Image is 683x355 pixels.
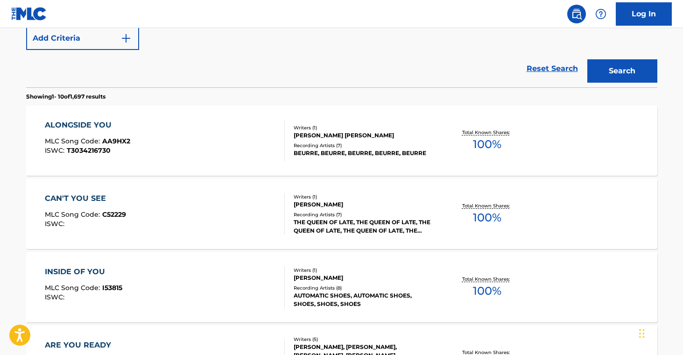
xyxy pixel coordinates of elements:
[294,131,435,140] div: [PERSON_NAME] [PERSON_NAME]
[67,146,111,155] span: T3034216730
[595,8,606,20] img: help
[26,179,657,249] a: CAN'T YOU SEEMLC Song Code:C52229ISWC:Writers (1)[PERSON_NAME]Recording Artists (7)THE QUEEN OF L...
[294,200,435,209] div: [PERSON_NAME]
[462,202,512,209] p: Total Known Shares:
[26,252,657,322] a: INSIDE OF YOUMLC Song Code:I53815ISWC:Writers (1)[PERSON_NAME]Recording Artists (8)AUTOMATIC SHOE...
[45,146,67,155] span: ISWC :
[591,5,610,23] div: Help
[45,220,67,228] span: ISWC :
[462,276,512,283] p: Total Known Shares:
[294,211,435,218] div: Recording Artists ( 7 )
[11,7,47,21] img: MLC Logo
[45,210,102,219] span: MLC Song Code :
[522,58,583,79] a: Reset Search
[294,284,435,291] div: Recording Artists ( 8 )
[473,283,501,299] span: 100 %
[294,124,435,131] div: Writers ( 1 )
[45,193,126,204] div: CAN'T YOU SEE
[45,266,122,277] div: INSIDE OF YOU
[45,284,102,292] span: MLC Song Code :
[567,5,586,23] a: Public Search
[102,137,130,145] span: AA9HX2
[294,336,435,343] div: Writers ( 5 )
[462,129,512,136] p: Total Known Shares:
[26,92,106,101] p: Showing 1 - 10 of 1,697 results
[294,291,435,308] div: AUTOMATIC SHOES, AUTOMATIC SHOES, SHOES, SHOES, SHOES
[294,218,435,235] div: THE QUEEN OF LATE, THE QUEEN OF LATE, THE QUEEN OF LATE, THE QUEEN OF LATE, THE QUEEN OF LATE
[294,267,435,274] div: Writers ( 1 )
[294,149,435,157] div: BEURRE, BEURRE, BEURRE, BEURRE, BEURRE
[102,284,122,292] span: I53815
[45,137,102,145] span: MLC Song Code :
[45,120,130,131] div: ALONGSIDE YOU
[45,340,128,351] div: ARE YOU READY
[616,2,672,26] a: Log In
[294,193,435,200] div: Writers ( 1 )
[571,8,582,20] img: search
[102,210,126,219] span: C52229
[45,293,67,301] span: ISWC :
[636,310,683,355] iframe: Chat Widget
[473,209,501,226] span: 100 %
[26,27,139,50] button: Add Criteria
[587,59,657,83] button: Search
[294,142,435,149] div: Recording Artists ( 7 )
[294,274,435,282] div: [PERSON_NAME]
[639,319,645,348] div: Drag
[473,136,501,153] span: 100 %
[120,33,132,44] img: 9d2ae6d4665cec9f34b9.svg
[26,106,657,176] a: ALONGSIDE YOUMLC Song Code:AA9HX2ISWC:T3034216730Writers (1)[PERSON_NAME] [PERSON_NAME]Recording ...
